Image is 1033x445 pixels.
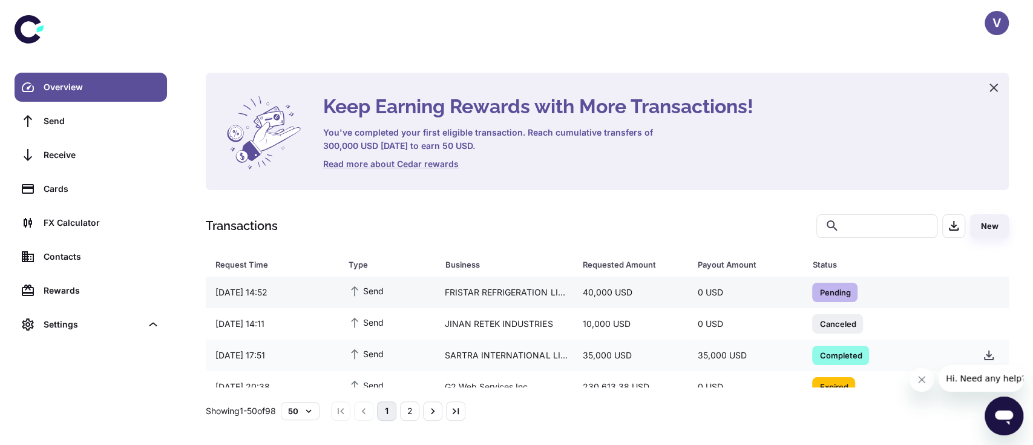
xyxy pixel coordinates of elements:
div: SARTRA INTERNATIONAL LIMITED [435,344,573,367]
a: Overview [15,73,167,102]
div: Type [349,256,415,273]
button: New [970,214,1009,238]
div: Contacts [44,250,160,263]
div: Overview [44,81,160,94]
button: page 1 [377,401,396,421]
div: Settings [44,318,142,331]
span: Requested Amount [583,256,683,273]
div: 0 USD [688,281,803,304]
h1: Transactions [206,217,278,235]
span: Expired [812,380,855,392]
nav: pagination navigation [329,401,467,421]
button: 50 [281,402,320,420]
div: 0 USD [688,312,803,335]
h6: You've completed your first eligible transaction. Reach cumulative transfers of 300,000 USD [DATE... [323,126,656,153]
span: Send [349,347,384,360]
a: Contacts [15,242,167,271]
div: [DATE] 14:52 [206,281,339,304]
span: Payout Amount [698,256,798,273]
div: Send [44,114,160,128]
div: [DATE] 20:38 [206,375,339,398]
h4: Keep Earning Rewards with More Transactions! [323,92,994,121]
div: 35,000 USD [573,344,688,367]
a: Cards [15,174,167,203]
div: G2 Web Services Inc [435,375,573,398]
button: Go to next page [423,401,442,421]
div: Receive [44,148,160,162]
div: Request Time [215,256,318,273]
a: Send [15,107,167,136]
button: V [985,11,1009,35]
div: Cards [44,182,160,196]
span: Completed [812,349,869,361]
button: Go to page 2 [400,401,419,421]
div: [DATE] 17:51 [206,344,339,367]
div: FRISTAR REFRIGERATION LIMITED [435,281,573,304]
iframe: Button to launch messaging window [985,397,1023,435]
span: Send [349,284,384,297]
span: Send [349,378,384,392]
div: 0 USD [688,375,803,398]
div: [DATE] 14:11 [206,312,339,335]
div: Settings [15,310,167,339]
div: Requested Amount [583,256,667,273]
span: Canceled [812,317,863,329]
a: Rewards [15,276,167,305]
span: Send [349,315,384,329]
div: Payout Amount [698,256,782,273]
a: Read more about Cedar rewards [323,157,994,171]
div: JINAN RETEK INDUSTRIES [435,312,573,335]
p: Showing 1-50 of 98 [206,404,276,418]
iframe: Close message [910,368,934,392]
div: Status [812,256,943,273]
span: Status [812,256,959,273]
a: FX Calculator [15,208,167,237]
span: Pending [812,286,858,298]
div: 35,000 USD [688,344,803,367]
a: Receive [15,140,167,170]
div: FX Calculator [44,216,160,229]
div: 230,613.38 USD [573,375,688,398]
div: 10,000 USD [573,312,688,335]
iframe: Message from company [939,365,1023,392]
span: Type [349,256,430,273]
span: Hi. Need any help? [7,8,87,18]
div: Rewards [44,284,160,297]
span: Request Time [215,256,334,273]
button: Go to last page [446,401,465,421]
div: 40,000 USD [573,281,688,304]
